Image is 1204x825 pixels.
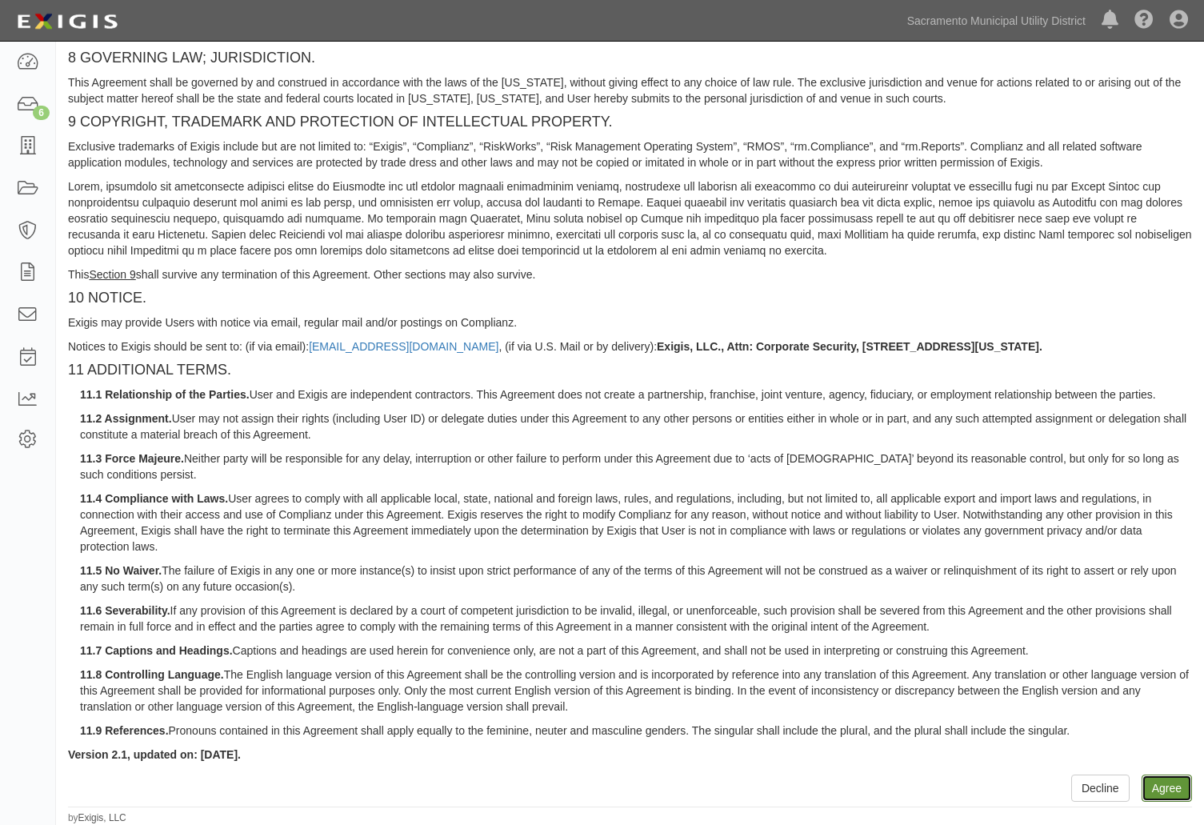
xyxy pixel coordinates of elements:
strong: Version 2.1, updated on: [DATE]. [68,748,241,761]
strong: 11.9 References. [80,724,169,737]
p: Exclusive trademarks of Exigis include but are not limited to: “Exigis”, “Complianz”, “RiskWorks”... [68,138,1192,170]
p: Pronouns contained in this Agreement shall apply equally to the feminine, neuter and masculine ge... [80,723,1192,739]
u: Section 9 [89,268,135,281]
p: User and Exigis are independent contractors. This Agreement does not create a partnership, franch... [80,386,1192,402]
strong: 11.2 Assignment. [80,412,172,425]
p: The failure of Exigis in any one or more instance(s) to insist upon strict performance of any of ... [80,563,1192,595]
p: This Agreement shall be governed by and construed in accordance with the laws of the [US_STATE], ... [68,74,1192,106]
a: Exigis, LLC [78,812,126,823]
h4: 10 NOTICE. [68,290,1192,306]
p: Lorem, ipsumdolo sit ametconsecte adipisci elitse do Eiusmodte inc utl etdolor magnaali enimadmin... [68,178,1192,258]
h4: 11 ADDITIONAL TERMS. [68,362,1192,378]
small: by [68,811,126,825]
div: 6 [33,106,50,120]
strong: Exigis, LLC., Attn: Corporate Security, [STREET_ADDRESS][US_STATE]. [657,340,1042,353]
a: [EMAIL_ADDRESS][DOMAIN_NAME] [309,340,498,353]
strong: 11.3 Force Majeure. [80,452,184,465]
p: Notices to Exigis should be sent to: (if via email): , (if via U.S. Mail or by delivery): [68,338,1192,354]
strong: 11.6 Severability. [80,604,170,617]
h4: 8 GOVERNING LAW; JURISDICTION. [68,50,1192,66]
p: Neither party will be responsible for any delay, interruption or other failure to perform under t... [80,451,1192,483]
strong: 11.8 Controlling Language. [80,668,224,681]
button: Agree [1142,775,1192,802]
p: This shall survive any termination of this Agreement. Other sections may also survive. [68,266,1192,282]
strong: 11.5 No Waiver. [80,564,162,577]
p: User agrees to comply with all applicable local, state, national and foreign laws, rules, and reg... [80,491,1192,555]
p: If any provision of this Agreement is declared by a court of competent jurisdiction to be invalid... [80,603,1192,635]
p: Captions and headings are used herein for convenience only, are not a part of this Agreement, and... [80,643,1192,659]
p: User may not assign their rights (including User ID) or delegate duties under this Agreement to a... [80,410,1192,443]
strong: 11.4 Compliance with Laws. [80,492,228,505]
button: Decline [1071,775,1130,802]
a: Sacramento Municipal Utility District [899,5,1094,37]
strong: 11.1 Relationship of the Parties. [80,388,250,401]
img: logo-5460c22ac91f19d4615b14bd174203de0afe785f0fc80cf4dbbc73dc1793850b.png [12,7,122,36]
strong: 11.7 Captions and Headings. [80,644,233,657]
p: The English language version of this Agreement shall be the controlling version and is incorporat... [80,667,1192,715]
i: Help Center - Complianz [1134,11,1154,30]
h4: 9 COPYRIGHT, TRADEMARK AND PROTECTION OF INTELLECTUAL PROPERTY. [68,114,1192,130]
p: Exigis may provide Users with notice via email, regular mail and/or postings on Complianz. [68,314,1192,330]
